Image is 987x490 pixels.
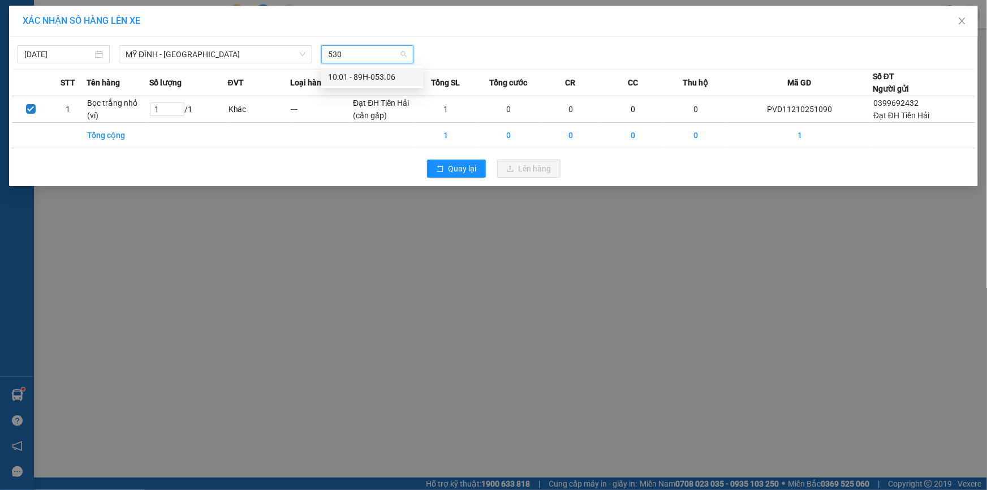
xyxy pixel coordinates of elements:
input: 12/10/2025 [24,48,93,61]
span: rollback [436,165,444,174]
li: Hotline: 1900 3383, ĐT/Zalo : 0862837383 [106,42,473,56]
span: ĐVT [228,76,244,89]
td: Khác [228,96,290,123]
td: 1 [49,96,87,123]
span: Mã GD [788,76,812,89]
td: Bọc trắng nhỏ (ví) [87,96,149,123]
td: 0 [477,123,540,148]
span: Tên hàng [87,76,120,89]
span: CC [628,76,638,89]
td: --- [290,96,352,123]
b: GỬI : VP [PERSON_NAME] [14,82,197,101]
button: rollbackQuay lại [427,160,486,178]
span: down [299,51,306,58]
span: STT [61,76,75,89]
td: 0 [665,96,727,123]
td: / 1 [149,96,228,123]
button: Close [946,6,978,37]
td: 0 [665,123,727,148]
span: XÁC NHẬN SỐ HÀNG LÊN XE [23,15,140,26]
td: PVD11210251090 [727,96,873,123]
span: CR [566,76,576,89]
span: Thu hộ [683,76,708,89]
button: uploadLên hàng [497,160,561,178]
span: 0399692432 [873,98,919,108]
div: Số ĐT Người gửi [873,70,909,95]
li: 237 [PERSON_NAME] , [GEOGRAPHIC_DATA] [106,28,473,42]
span: Loại hàng [290,76,326,89]
td: 1 [415,96,477,123]
span: MỸ ĐÌNH - THÁI BÌNH [126,46,305,63]
td: 0 [540,123,602,148]
td: 0 [602,123,664,148]
span: Tổng cước [489,76,527,89]
td: 1 [415,123,477,148]
td: 0 [477,96,540,123]
span: close [958,16,967,25]
span: Quay lại [449,162,477,175]
div: 10:01 - 89H-053.06 [328,71,416,83]
img: logo.jpg [14,14,71,71]
td: Tổng cộng [87,123,149,148]
span: Đạt ĐH Tiền Hải [873,111,929,120]
td: Đạt ĐH Tiền Hải (cần gấp) [352,96,415,123]
span: Số lượng [149,76,182,89]
td: 0 [602,96,664,123]
td: 0 [540,96,602,123]
td: 1 [727,123,873,148]
span: Tổng SL [432,76,460,89]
